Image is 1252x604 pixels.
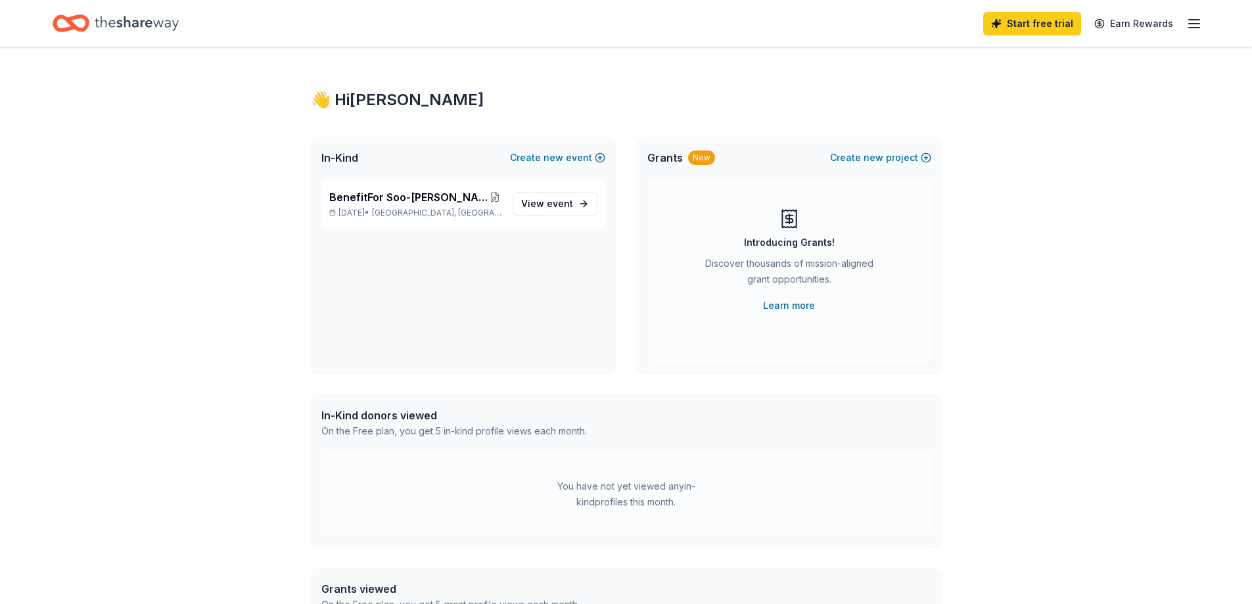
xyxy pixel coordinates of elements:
[321,407,587,423] div: In-Kind donors viewed
[544,150,563,166] span: new
[311,89,942,110] div: 👋 Hi [PERSON_NAME]
[321,581,580,597] div: Grants viewed
[983,12,1081,35] a: Start free trial
[864,150,883,166] span: new
[547,198,573,209] span: event
[647,150,683,166] span: Grants
[321,423,587,439] div: On the Free plan, you get 5 in-kind profile views each month.
[510,150,605,166] button: Createnewevent
[688,151,715,165] div: New
[544,478,708,510] div: You have not yet viewed any in-kind profiles this month.
[1086,12,1181,35] a: Earn Rewards
[521,196,573,212] span: View
[321,150,358,166] span: In-Kind
[329,208,502,218] p: [DATE] •
[53,8,179,39] a: Home
[329,189,488,205] span: BenefitFor Soo-[PERSON_NAME] Fighting [MEDICAL_DATA]
[763,298,815,314] a: Learn more
[830,150,931,166] button: Createnewproject
[700,256,879,292] div: Discover thousands of mission-aligned grant opportunities.
[372,208,501,218] span: [GEOGRAPHIC_DATA], [GEOGRAPHIC_DATA]
[513,192,597,216] a: View event
[744,235,835,250] div: Introducing Grants!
